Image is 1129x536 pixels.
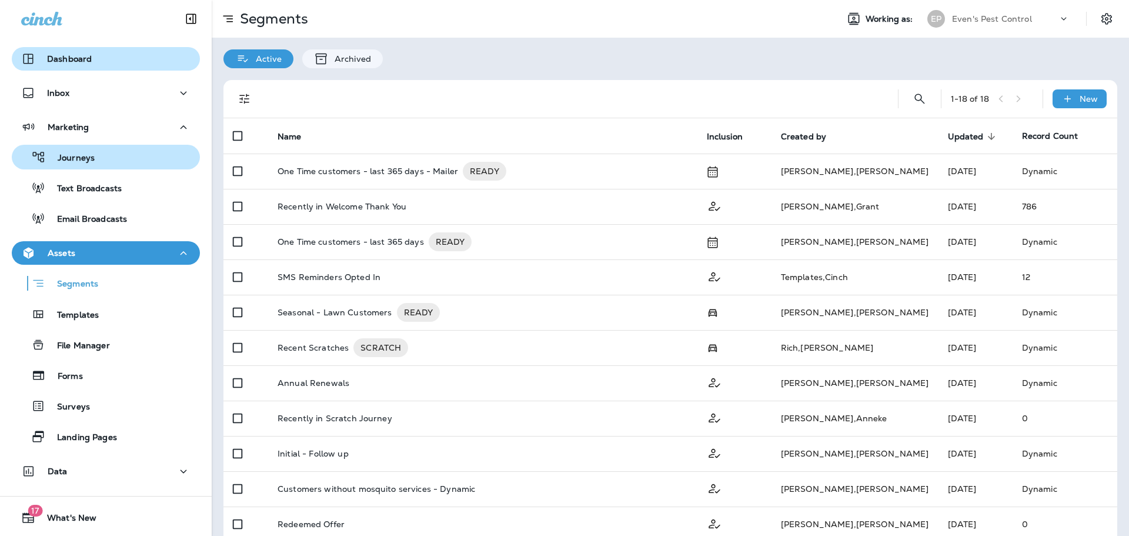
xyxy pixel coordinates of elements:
button: Forms [12,363,200,388]
button: File Manager [12,332,200,357]
span: Possession [707,307,719,317]
p: Assets [48,248,75,258]
td: [DATE] [938,259,1013,295]
p: Even's Pest Control [952,14,1032,24]
p: Active [250,54,282,64]
p: Landing Pages [45,432,117,444]
span: Customer Only [707,412,722,422]
p: Segments [45,279,98,291]
td: Dynamic [1013,436,1117,471]
span: Schedule [707,165,719,176]
span: What's New [35,513,96,527]
button: Settings [1096,8,1117,29]
button: Marketing [12,115,200,139]
td: Dynamic [1013,295,1117,330]
td: [DATE] [938,154,1013,189]
p: Templates [45,310,99,321]
span: Created by [781,131,841,142]
div: EP [927,10,945,28]
span: Schedule [707,236,719,247]
td: [DATE] [938,401,1013,436]
span: Updated [948,131,999,142]
td: [DATE] [938,471,1013,507]
td: Dynamic [1013,365,1117,401]
button: Dashboard [12,47,200,71]
span: Inclusion [707,132,743,142]
td: 786 [1013,189,1117,224]
td: [PERSON_NAME] , Anneke [771,401,938,436]
td: [PERSON_NAME] , [PERSON_NAME] [771,365,938,401]
td: [PERSON_NAME] , [PERSON_NAME] [771,154,938,189]
td: [PERSON_NAME] , [PERSON_NAME] [771,224,938,259]
span: Customer Only [707,377,722,387]
p: Recently in Scratch Journey [278,414,392,423]
span: Record Count [1022,131,1078,141]
p: Segments [235,10,308,28]
button: Assets [12,241,200,265]
p: Email Broadcasts [45,214,127,225]
td: Dynamic [1013,224,1117,259]
span: Name [278,132,302,142]
p: Text Broadcasts [45,184,122,195]
button: Segments [12,271,200,296]
button: Email Broadcasts [12,206,200,231]
div: SCRATCH [353,338,408,357]
span: Inclusion [707,131,758,142]
td: [PERSON_NAME] , [PERSON_NAME] [771,436,938,471]
p: Marketing [48,122,89,132]
p: One Time customers - last 365 days [278,232,424,251]
td: 12 [1013,259,1117,295]
td: [PERSON_NAME] , [PERSON_NAME] [771,471,938,507]
div: 1 - 18 of 18 [951,94,989,104]
td: [PERSON_NAME] , [PERSON_NAME] [771,295,938,330]
p: Redeemed Offer [278,520,345,529]
td: Dynamic [1013,154,1117,189]
div: READY [397,303,440,322]
td: 0 [1013,401,1117,436]
p: Inbox [47,88,69,98]
p: New [1080,94,1098,104]
p: Recently in Welcome Thank You [278,202,406,211]
button: Templates [12,302,200,327]
button: Data [12,460,200,483]
span: Working as: [866,14,916,24]
span: Customer Only [707,518,722,528]
td: Dynamic [1013,471,1117,507]
span: Created by [781,132,826,142]
span: SCRATCH [353,342,408,354]
p: Data [48,467,68,476]
p: Seasonal - Lawn Customers [278,303,392,322]
span: 17 [28,505,42,517]
button: Landing Pages [12,424,200,449]
div: READY [463,162,506,181]
span: Customer Only [707,271,722,281]
span: Possession [707,342,719,352]
td: Dynamic [1013,330,1117,365]
p: Annual Renewals [278,378,349,388]
td: [DATE] [938,189,1013,224]
button: Journeys [12,145,200,169]
p: File Manager [45,341,110,352]
td: [DATE] [938,365,1013,401]
button: Inbox [12,81,200,105]
span: READY [463,165,506,177]
p: Forms [46,371,83,382]
span: Customer Only [707,200,722,211]
td: [PERSON_NAME] , Grant [771,189,938,224]
span: Updated [948,132,984,142]
td: [DATE] [938,436,1013,471]
p: Customers without mosquito services - Dynamic [278,484,475,494]
button: Search Segments [908,87,931,111]
td: [DATE] [938,224,1013,259]
p: SMS Reminders Opted In [278,272,380,282]
p: Surveys [45,402,90,413]
p: One Time customers - last 365 days - Mailer [278,162,458,181]
button: Surveys [12,394,200,418]
div: READY [429,232,472,251]
span: Customer Only [707,482,722,493]
td: [DATE] [938,295,1013,330]
p: Dashboard [47,54,92,64]
span: Customer Only [707,447,722,458]
p: Initial - Follow up [278,449,349,458]
span: READY [429,236,472,248]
